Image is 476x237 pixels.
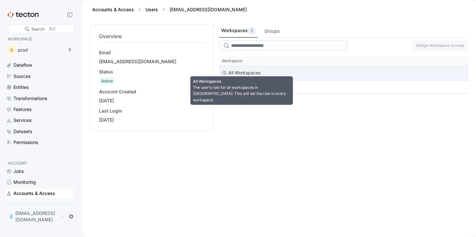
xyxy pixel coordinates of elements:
a: Accounts & Access [5,189,74,198]
div: prod [219,80,468,93]
div: prod [18,48,63,52]
div: Account Created [99,89,205,95]
div: [EMAIL_ADDRESS][DOMAIN_NAME] [99,58,205,65]
div: Datasets [13,128,32,135]
h4: Overview [99,32,205,40]
span: Assign Workspace Access [416,41,464,50]
div: Features [13,106,31,113]
div: Jobs [13,168,24,175]
a: Accounts & Access [92,7,134,12]
div: Workspaces [221,27,255,35]
div: Transformations [13,95,47,102]
div: Groups [264,28,280,35]
a: Monitoring [5,177,74,187]
p: WORKSPACE [8,36,71,42]
div: Entities [13,84,29,91]
a: Sources [5,72,74,81]
a: Services [5,115,74,125]
p: [EMAIL_ADDRESS][DOMAIN_NAME] [15,210,60,223]
a: Dataflow [5,60,74,70]
div: Email [99,49,205,56]
a: Jobs [5,166,74,176]
div: [DATE] [99,117,205,123]
div: L [9,213,14,220]
a: Datasets [5,127,74,136]
a: Permissions [5,138,74,147]
div: [DATE] [99,97,205,104]
button: Assign Workspace Access [412,40,468,51]
div: Sources [13,73,30,80]
a: Entities [5,82,74,92]
div: Accounts & Access [13,190,55,197]
span: Active [101,79,113,83]
div: Monitoring [13,179,36,186]
div: Permissions [13,139,38,146]
div: Search [31,26,45,32]
p: ACCOUNT [8,160,71,166]
a: Transformations [5,94,74,103]
a: Features [5,105,74,114]
div: All Workspaces [228,69,261,77]
p: 1 [251,28,253,34]
a: Users [146,7,158,12]
div: Search⌘K [8,24,74,33]
div: Last Login [99,108,205,114]
div: ⌘K [48,25,56,32]
div: [EMAIL_ADDRESS][DOMAIN_NAME] [167,6,249,13]
span: Workspace [222,58,242,63]
div: Status [99,69,205,75]
div: Services [13,117,31,124]
div: Dataflow [13,62,32,69]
